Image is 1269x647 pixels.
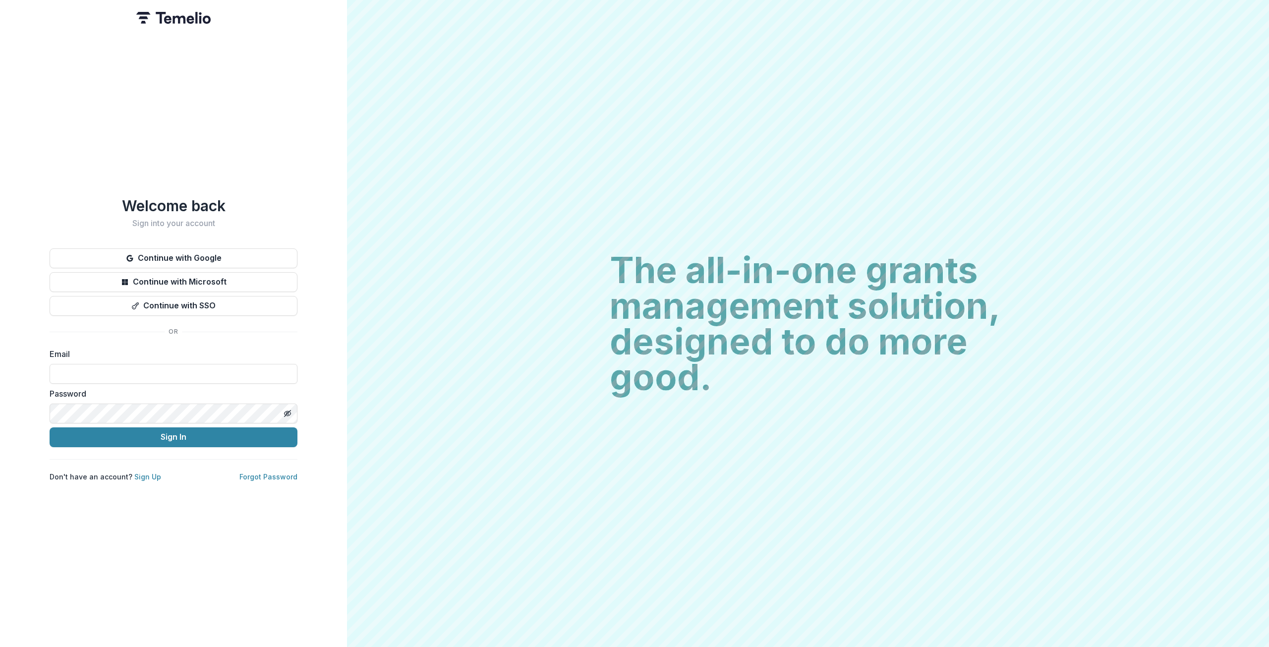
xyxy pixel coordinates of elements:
[50,272,297,292] button: Continue with Microsoft
[50,471,161,482] p: Don't have an account?
[50,427,297,447] button: Sign In
[50,388,291,400] label: Password
[134,472,161,481] a: Sign Up
[50,248,297,268] button: Continue with Google
[280,406,295,421] button: Toggle password visibility
[50,348,291,360] label: Email
[239,472,297,481] a: Forgot Password
[50,197,297,215] h1: Welcome back
[50,296,297,316] button: Continue with SSO
[136,12,211,24] img: Temelio
[50,219,297,228] h2: Sign into your account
